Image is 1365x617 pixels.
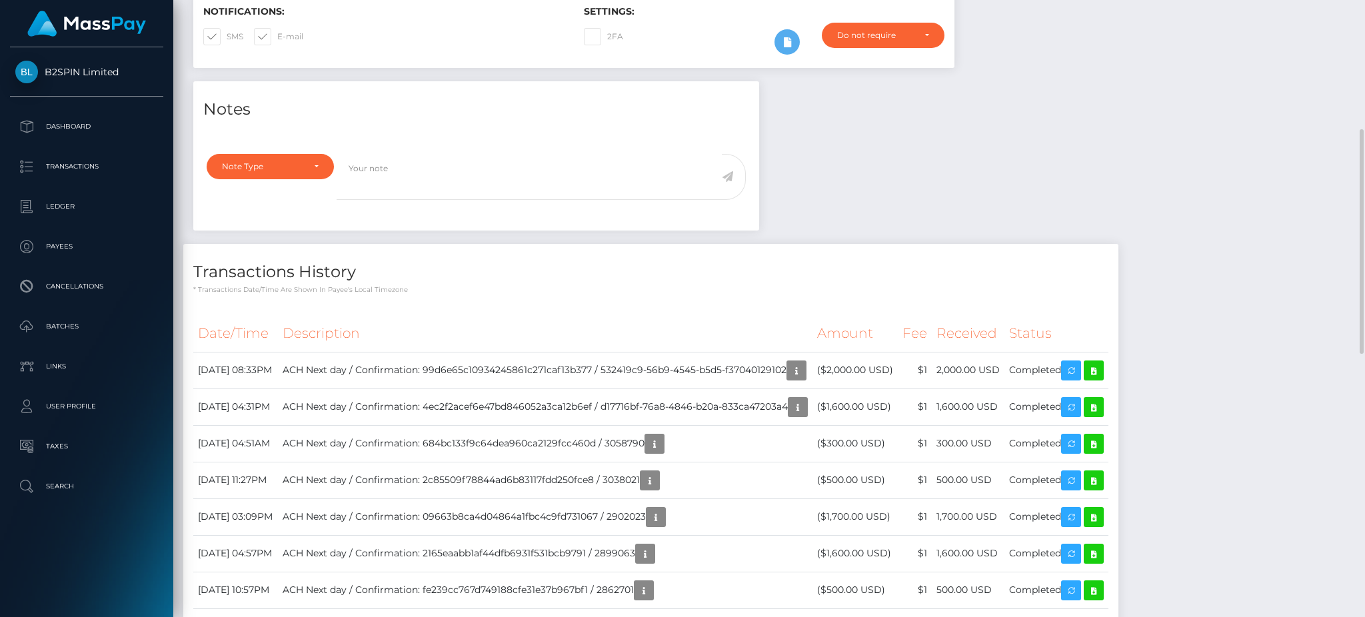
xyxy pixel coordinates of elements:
[1004,388,1108,425] td: Completed
[193,388,278,425] td: [DATE] 04:31PM
[207,154,334,179] button: Note Type
[10,390,163,423] a: User Profile
[278,535,812,572] td: ACH Next day / Confirmation: 2165eaabb1af44dfb6931f531bcb9791 / 2899063
[203,98,749,121] h4: Notes
[15,316,158,336] p: Batches
[10,350,163,383] a: Links
[1004,572,1108,608] td: Completed
[15,476,158,496] p: Search
[10,66,163,78] span: B2SPIN Limited
[278,352,812,388] td: ACH Next day / Confirmation: 99d6e65c10934245861c271caf13b377 / 532419c9-56b9-4545-b5d5-f37040129102
[1004,315,1108,352] th: Status
[10,430,163,463] a: Taxes
[822,23,944,48] button: Do not require
[1004,425,1108,462] td: Completed
[898,498,932,535] td: $1
[15,396,158,416] p: User Profile
[932,572,1004,608] td: 500.00 USD
[15,117,158,137] p: Dashboard
[193,498,278,535] td: [DATE] 03:09PM
[10,110,163,143] a: Dashboard
[15,61,38,83] img: B2SPIN Limited
[278,572,812,608] td: ACH Next day / Confirmation: fe239cc767d749188cfe31e37b967bf1 / 2862701
[898,425,932,462] td: $1
[10,230,163,263] a: Payees
[15,356,158,376] p: Links
[812,498,898,535] td: ($1,700.00 USD)
[254,28,303,45] label: E-mail
[278,388,812,425] td: ACH Next day / Confirmation: 4ec2f2acef6e47bd846052a3ca12b6ef / d17716bf-76a8-4846-b20a-833ca47203a4
[898,315,932,352] th: Fee
[15,436,158,456] p: Taxes
[15,237,158,257] p: Payees
[898,352,932,388] td: $1
[584,28,623,45] label: 2FA
[278,462,812,498] td: ACH Next day / Confirmation: 2c85509f78844ad6b83117fdd250fce8 / 3038021
[812,425,898,462] td: ($300.00 USD)
[193,535,278,572] td: [DATE] 04:57PM
[898,388,932,425] td: $1
[27,11,146,37] img: MassPay Logo
[193,315,278,352] th: Date/Time
[932,352,1004,388] td: 2,000.00 USD
[278,315,812,352] th: Description
[812,388,898,425] td: ($1,600.00 USD)
[193,352,278,388] td: [DATE] 08:33PM
[15,157,158,177] p: Transactions
[193,285,1108,295] p: * Transactions date/time are shown in payee's local timezone
[1004,535,1108,572] td: Completed
[1004,498,1108,535] td: Completed
[193,572,278,608] td: [DATE] 10:57PM
[15,277,158,297] p: Cancellations
[203,28,243,45] label: SMS
[10,270,163,303] a: Cancellations
[193,261,1108,284] h4: Transactions History
[932,535,1004,572] td: 1,600.00 USD
[932,388,1004,425] td: 1,600.00 USD
[15,197,158,217] p: Ledger
[1004,462,1108,498] td: Completed
[898,535,932,572] td: $1
[898,572,932,608] td: $1
[932,425,1004,462] td: 300.00 USD
[10,190,163,223] a: Ledger
[193,425,278,462] td: [DATE] 04:51AM
[812,535,898,572] td: ($1,600.00 USD)
[278,498,812,535] td: ACH Next day / Confirmation: 09663b8ca4d04864a1fbc4c9fd731067 / 2902023
[222,161,303,172] div: Note Type
[203,6,564,17] h6: Notifications:
[812,352,898,388] td: ($2,000.00 USD)
[932,462,1004,498] td: 500.00 USD
[932,498,1004,535] td: 1,700.00 USD
[278,425,812,462] td: ACH Next day / Confirmation: 684bc133f9c64dea960ca2129fcc460d / 3058790
[193,462,278,498] td: [DATE] 11:27PM
[1004,352,1108,388] td: Completed
[812,315,898,352] th: Amount
[812,462,898,498] td: ($500.00 USD)
[10,150,163,183] a: Transactions
[837,30,914,41] div: Do not require
[10,310,163,343] a: Batches
[898,462,932,498] td: $1
[812,572,898,608] td: ($500.00 USD)
[932,315,1004,352] th: Received
[10,470,163,503] a: Search
[584,6,944,17] h6: Settings:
